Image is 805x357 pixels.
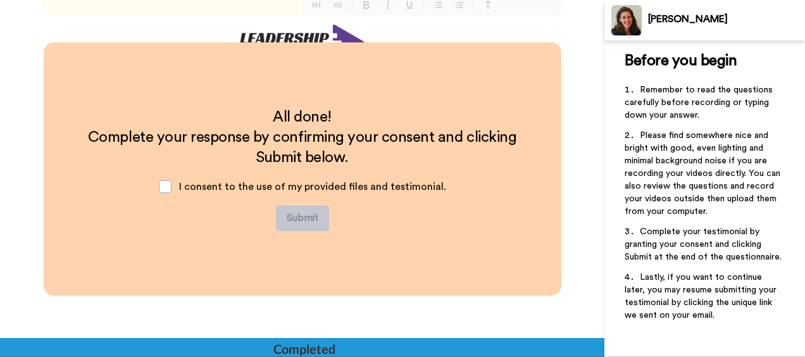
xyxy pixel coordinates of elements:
[88,130,520,165] span: Complete your response by confirming your consent and clicking Submit below.
[625,53,737,68] span: Before you begin
[273,110,332,125] span: All done!
[625,131,783,216] span: Please find somewhere nice and bright with good, even lighting and minimal background noise if yo...
[276,206,329,231] button: Submit
[648,13,804,25] div: [PERSON_NAME]
[179,182,446,192] span: I consent to the use of my provided files and testimonial.
[625,85,775,120] span: Remember to read the questions carefully before recording or typing down your answer.
[625,227,782,261] span: Complete your testimonial by granting your consent and clicking Submit at the end of the question...
[611,5,642,35] img: Profile Image
[625,273,779,320] span: Lastly, if you want to continue later, you may resume submitting your testimonial by clicking the...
